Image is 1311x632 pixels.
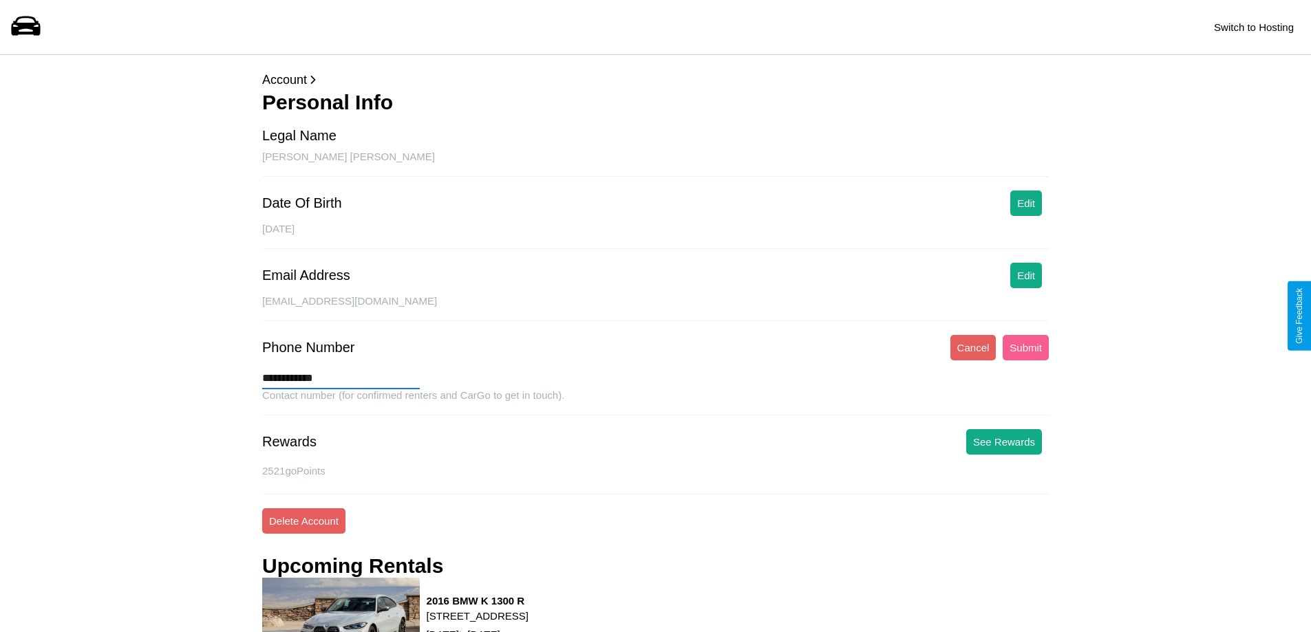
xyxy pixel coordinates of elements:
[262,91,1049,114] h3: Personal Info
[966,429,1042,455] button: See Rewards
[1010,190,1042,216] button: Edit
[262,340,355,356] div: Phone Number
[262,461,1049,480] p: 2521 goPoints
[427,595,529,607] h3: 2016 BMW K 1300 R
[262,389,1049,415] div: Contact number (for confirmed renters and CarGo to get in touch).
[1294,288,1304,344] div: Give Feedback
[262,128,337,144] div: Legal Name
[427,607,529,625] p: [STREET_ADDRESS]
[262,508,345,534] button: Delete Account
[1003,335,1049,360] button: Submit
[262,554,443,578] h3: Upcoming Rentals
[262,151,1049,177] div: [PERSON_NAME] [PERSON_NAME]
[950,335,996,360] button: Cancel
[262,223,1049,249] div: [DATE]
[262,69,1049,91] p: Account
[1207,14,1301,40] button: Switch to Hosting
[1010,263,1042,288] button: Edit
[262,195,342,211] div: Date Of Birth
[262,268,350,283] div: Email Address
[262,295,1049,321] div: [EMAIL_ADDRESS][DOMAIN_NAME]
[262,434,317,450] div: Rewards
